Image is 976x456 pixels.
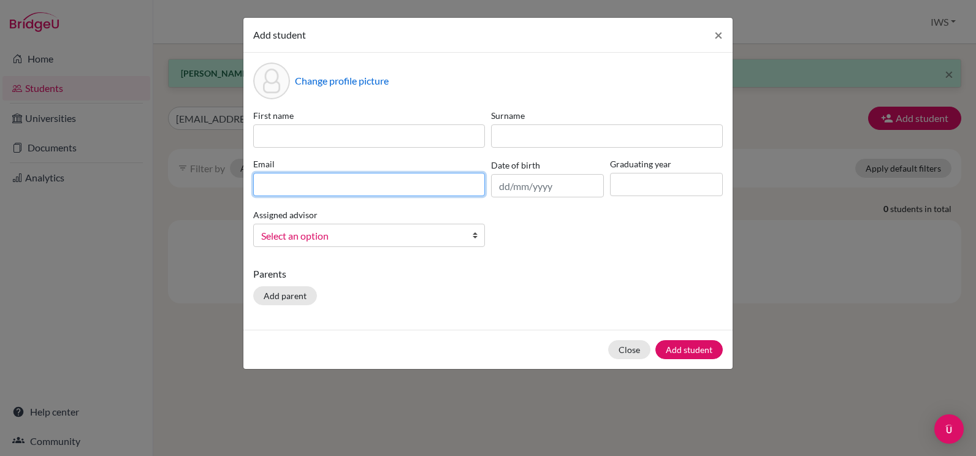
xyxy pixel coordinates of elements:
input: dd/mm/yyyy [491,174,604,197]
label: Assigned advisor [253,208,318,221]
label: Email [253,158,485,170]
label: Date of birth [491,159,540,172]
p: Parents [253,267,723,281]
span: Select an option [261,228,461,244]
button: Close [608,340,650,359]
label: Surname [491,109,723,122]
button: Add student [655,340,723,359]
span: × [714,26,723,44]
button: Add parent [253,286,317,305]
div: Open Intercom Messenger [934,414,964,444]
label: First name [253,109,485,122]
label: Graduating year [610,158,723,170]
div: Profile picture [253,63,290,99]
button: Close [704,18,733,52]
span: Add student [253,29,306,40]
